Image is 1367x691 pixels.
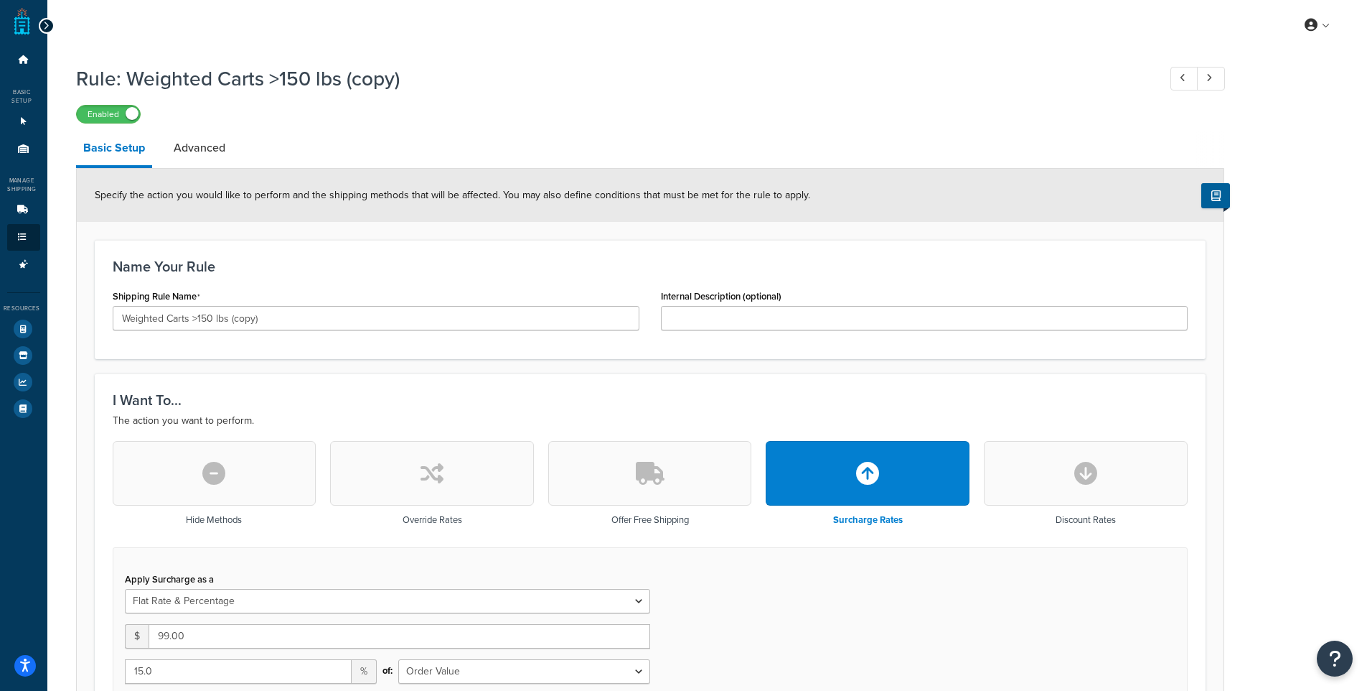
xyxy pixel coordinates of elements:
[382,661,393,681] span: of:
[113,392,1188,408] h3: I Want To...
[76,131,152,168] a: Basic Setup
[76,65,1144,93] h1: Rule: Weighted Carts >150 lbs (copy)
[661,291,781,302] label: Internal Description (optional)
[7,369,40,395] li: Analytics
[113,412,1188,430] p: The action you want to perform.
[166,131,232,165] a: Advanced
[1197,67,1225,91] a: Next Record
[77,106,140,123] label: Enabled
[7,251,40,278] li: Advanced Features
[7,108,40,135] li: Websites
[611,515,689,525] h3: Offer Free Shipping
[113,291,200,302] label: Shipping Rule Name
[7,343,40,368] li: Marketplace
[7,224,40,251] li: Shipping Rules
[1201,183,1230,208] button: Show Help Docs
[125,574,214,585] label: Apply Surcharge as a
[1170,67,1198,91] a: Previous Record
[833,515,903,525] h3: Surcharge Rates
[7,197,40,223] li: Carriers
[125,624,149,649] span: $
[7,47,40,73] li: Dashboard
[1317,641,1353,677] button: Open Resource Center
[7,316,40,342] li: Test Your Rates
[352,659,377,684] span: %
[95,187,810,203] span: Specify the action you would like to perform and the shipping methods that will be affected. You ...
[7,136,40,162] li: Origins
[186,515,242,525] h3: Hide Methods
[1056,515,1116,525] h3: Discount Rates
[7,396,40,422] li: Help Docs
[113,259,1188,274] h3: Name Your Rule
[403,515,462,525] h3: Override Rates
